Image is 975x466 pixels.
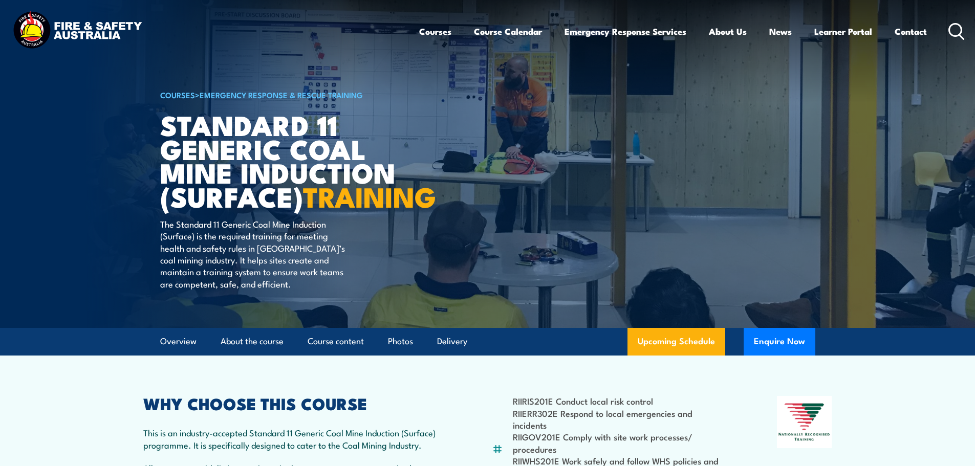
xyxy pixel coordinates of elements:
[513,407,727,431] li: RIIERR302E Respond to local emergencies and incidents
[200,89,363,100] a: Emergency Response & Rescue Training
[160,113,413,208] h1: Standard 11 Generic Coal Mine Induction (Surface)
[769,18,792,45] a: News
[160,88,413,101] h6: >
[160,328,197,355] a: Overview
[627,328,725,356] a: Upcoming Schedule
[221,328,284,355] a: About the course
[303,174,436,217] strong: TRAINING
[895,18,927,45] a: Contact
[777,396,832,448] img: Nationally Recognised Training logo.
[308,328,364,355] a: Course content
[744,328,815,356] button: Enquire Now
[143,427,442,451] p: This is an industry-accepted Standard 11 Generic Coal Mine Induction (Surface) programme. It is s...
[437,328,467,355] a: Delivery
[388,328,413,355] a: Photos
[160,218,347,290] p: The Standard 11 Generic Coal Mine Induction (Surface) is the required training for meeting health...
[513,395,727,407] li: RIIRIS201E Conduct local risk control
[160,89,195,100] a: COURSES
[143,396,442,410] h2: WHY CHOOSE THIS COURSE
[814,18,872,45] a: Learner Portal
[419,18,451,45] a: Courses
[709,18,747,45] a: About Us
[474,18,542,45] a: Course Calendar
[565,18,686,45] a: Emergency Response Services
[513,431,727,455] li: RIIGOV201E Comply with site work processes/ procedures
